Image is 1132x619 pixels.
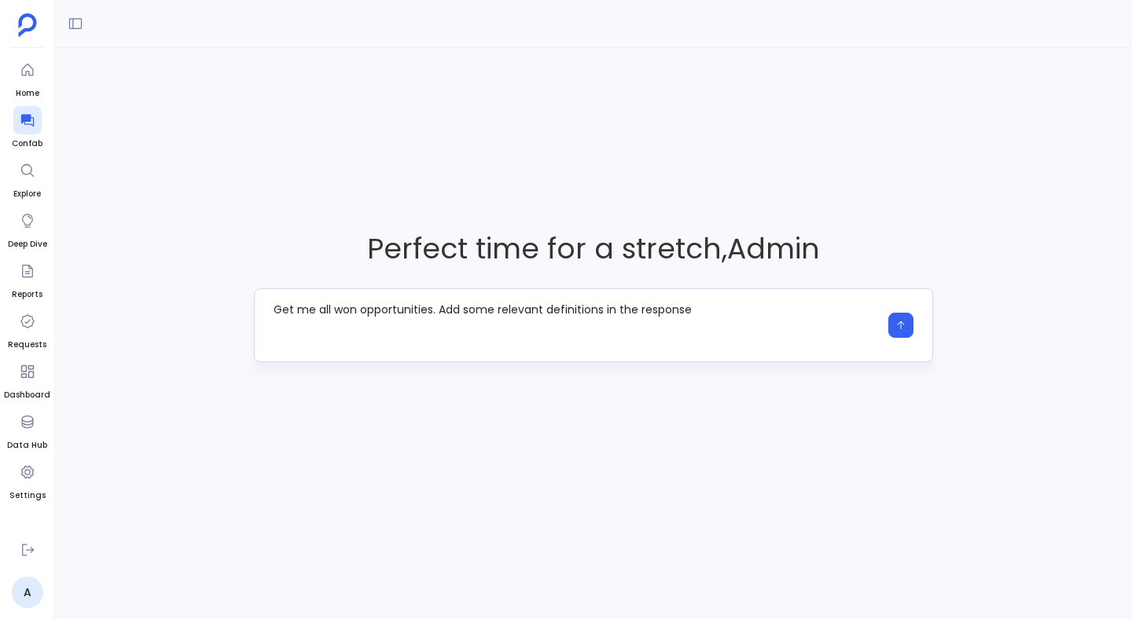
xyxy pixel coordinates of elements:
[12,577,43,608] a: A
[13,56,42,100] a: Home
[8,238,47,251] span: Deep Dive
[13,188,42,200] span: Explore
[7,439,47,452] span: Data Hub
[367,229,820,269] span: Perfect time for a stretch , Admin
[13,156,42,200] a: Explore
[12,106,42,150] a: Confab
[274,302,879,349] textarea: Get me all won opportunities. Add some relevant definitions in the response
[12,137,42,150] span: Confab
[9,458,46,502] a: Settings
[8,307,46,351] a: Requests
[12,257,42,301] a: Reports
[9,489,46,502] span: Settings
[13,87,42,100] span: Home
[18,13,37,37] img: petavue logo
[7,408,47,452] a: Data Hub
[12,288,42,301] span: Reports
[4,389,50,401] span: Dashboard
[8,339,46,351] span: Requests
[8,207,47,251] a: Deep Dive
[4,357,50,401] a: Dashboard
